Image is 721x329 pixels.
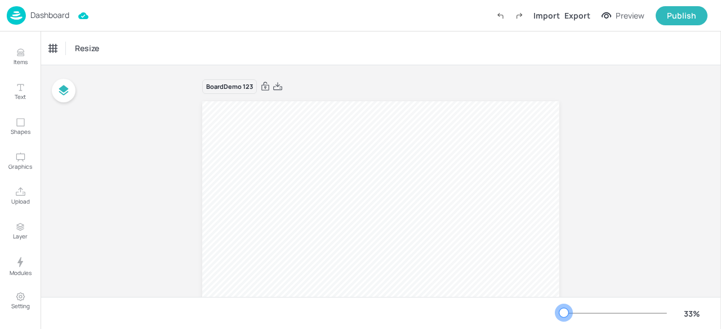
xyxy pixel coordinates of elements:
p: Dashboard [30,11,69,19]
div: 33 % [678,308,705,319]
label: Undo (Ctrl + Z) [491,6,510,25]
span: Resize [73,42,101,54]
div: Board Demo 123 [202,79,257,94]
div: Export [564,10,590,21]
div: Preview [616,10,644,22]
div: Import [533,10,560,21]
img: logo-86c26b7e.jpg [7,6,26,25]
div: Publish [667,10,696,22]
button: Preview [595,7,651,24]
label: Redo (Ctrl + Y) [510,6,529,25]
button: Publish [656,6,707,25]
